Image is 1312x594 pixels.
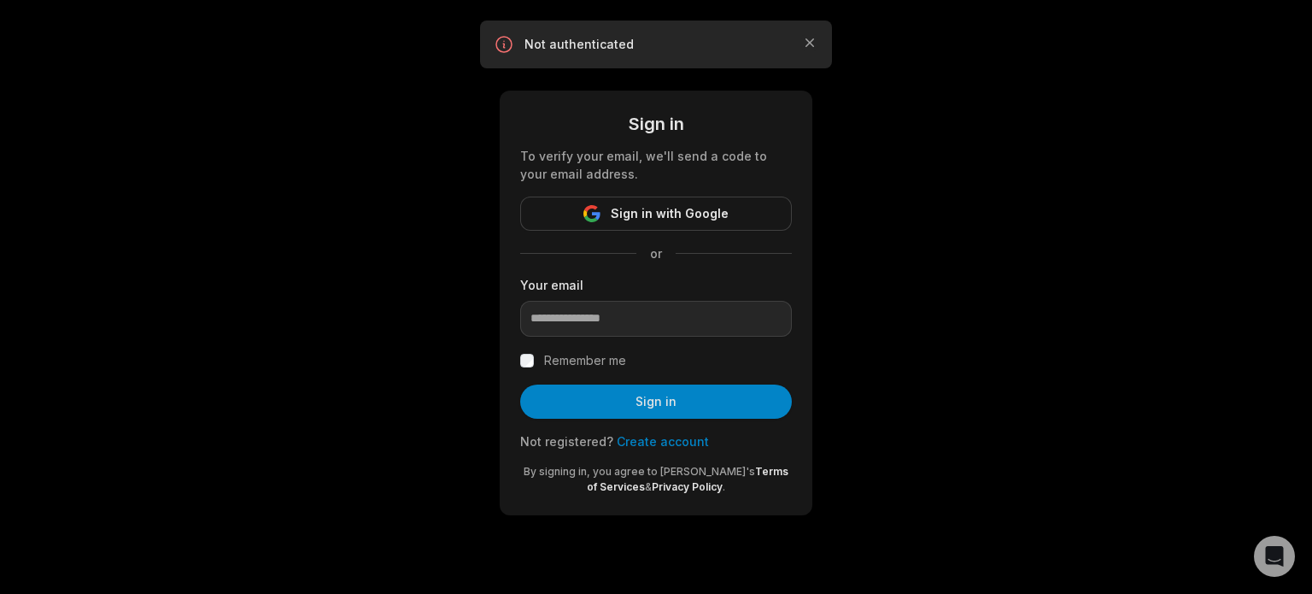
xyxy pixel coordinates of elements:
a: Create account [617,434,709,449]
div: Sign in [520,111,792,137]
button: Sign in [520,385,792,419]
span: By signing in, you agree to [PERSON_NAME]'s [524,465,755,478]
p: Not authenticated [524,36,788,53]
span: Sign in with Google [611,203,729,224]
span: & [645,480,652,493]
label: Remember me [544,350,626,371]
a: Privacy Policy [652,480,723,493]
span: . [723,480,725,493]
label: Your email [520,276,792,294]
div: To verify your email, we'll send a code to your email address. [520,147,792,183]
span: or [636,244,676,262]
span: Not registered? [520,434,613,449]
div: Open Intercom Messenger [1254,536,1295,577]
button: Sign in with Google [520,197,792,231]
a: Terms of Services [587,465,788,493]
